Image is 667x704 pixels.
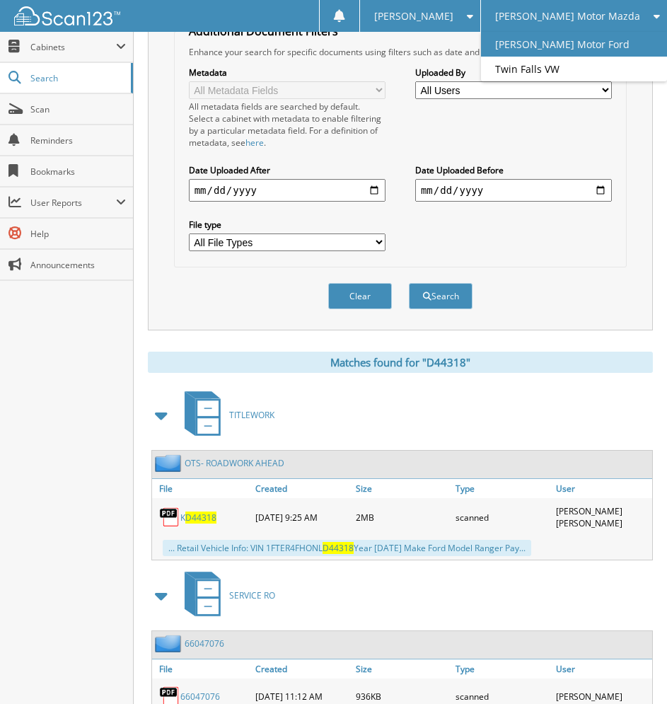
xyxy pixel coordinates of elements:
[189,100,385,149] div: All metadata fields are searched by default. Select a cabinet with metadata to enable filtering b...
[14,6,120,25] img: scan123-logo-white.svg
[155,454,185,472] img: folder2.png
[189,164,385,176] label: Date Uploaded After
[552,479,652,498] a: User
[180,691,220,703] a: 66047076
[189,179,385,202] input: start
[415,179,612,202] input: end
[155,635,185,652] img: folder2.png
[152,479,252,498] a: File
[30,166,126,178] span: Bookmarks
[252,479,352,498] a: Created
[189,67,385,79] label: Metadata
[552,502,652,533] div: [PERSON_NAME] [PERSON_NAME]
[30,41,116,53] span: Cabinets
[176,387,274,443] a: TITLEWORK
[352,479,452,498] a: Size
[30,134,126,146] span: Reminders
[481,32,667,57] a: [PERSON_NAME] Motor Ford
[185,512,216,524] span: D44318
[30,103,126,115] span: Scan
[229,409,274,421] span: TITLEWORK
[596,636,667,704] iframe: Chat Widget
[182,46,620,58] div: Enhance your search for specific documents using filters such as date and file type.
[159,507,180,528] img: PDF.png
[252,659,352,679] a: Created
[30,228,126,240] span: Help
[352,659,452,679] a: Size
[30,259,126,271] span: Announcements
[30,197,116,209] span: User Reports
[176,567,275,623] a: SERVICE RO
[185,457,284,469] a: OTS- ROADWORK AHEAD
[352,502,452,533] div: 2MB
[180,512,216,524] a: KD44318
[452,479,552,498] a: Type
[30,72,124,84] span: Search
[185,637,224,650] a: 66047076
[229,589,275,601] span: SERVICE RO
[152,659,252,679] a: File
[374,12,453,21] span: [PERSON_NAME]
[148,352,653,373] div: Matches found for "D44318"
[452,659,552,679] a: Type
[189,219,385,231] label: File type
[252,502,352,533] div: [DATE] 9:25 AM
[552,659,652,679] a: User
[452,502,552,533] div: scanned
[328,283,392,309] button: Clear
[323,542,354,554] span: D44318
[409,283,472,309] button: Search
[163,540,531,556] div: ... Retail Vehicle Info: VIN 1FTER4FHONL Year [DATE] Make Ford Model Ranger Pay...
[495,12,640,21] span: [PERSON_NAME] Motor Mazda
[245,137,264,149] a: here
[415,67,612,79] label: Uploaded By
[415,164,612,176] label: Date Uploaded Before
[481,57,667,81] a: Twin Falls VW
